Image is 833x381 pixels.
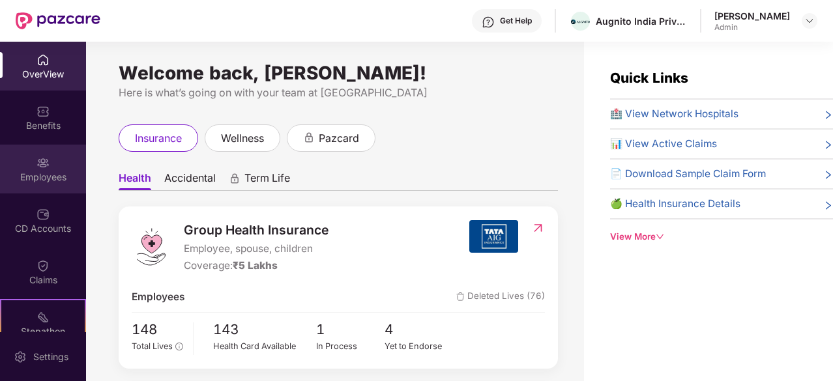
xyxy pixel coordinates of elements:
[132,319,183,341] span: 148
[37,311,50,324] img: svg+xml;base64,PHN2ZyB4bWxucz0iaHR0cDovL3d3dy53My5vcmcvMjAwMC9zdmciIHdpZHRoPSIyMSIgaGVpZ2h0PSIyMC...
[714,22,790,33] div: Admin
[119,85,558,101] div: Here is what’s going on with your team at [GEOGRAPHIC_DATA]
[221,130,264,147] span: wellness
[316,319,385,341] span: 1
[184,241,329,257] span: Employee, spouse, children
[37,53,50,66] img: svg+xml;base64,PHN2ZyBpZD0iSG9tZSIgeG1sbnM9Imh0dHA6Ly93d3cudzMub3JnLzIwMDAvc3ZnIiB3aWR0aD0iMjAiIG...
[456,289,545,305] span: Deleted Lives (76)
[29,350,72,363] div: Settings
[531,221,545,234] img: RedirectIcon
[132,289,184,305] span: Employees
[37,156,50,169] img: svg+xml;base64,PHN2ZyBpZD0iRW1wbG95ZWVzIiB4bWxucz0iaHR0cDovL3d3dy53My5vcmcvMjAwMC9zdmciIHdpZHRoPS...
[469,220,518,253] img: insurerIcon
[571,20,590,24] img: Augnito%20Logotype%20with%20logomark-8.png
[823,169,833,182] span: right
[233,259,278,272] span: ₹5 Lakhs
[823,109,833,122] span: right
[303,132,315,143] div: animation
[119,171,151,190] span: Health
[804,16,815,26] img: svg+xml;base64,PHN2ZyBpZD0iRHJvcGRvd24tMzJ4MzIiIHhtbG5zPSJodHRwOi8vd3d3LnczLm9yZy8yMDAwL3N2ZyIgd2...
[184,220,329,240] span: Group Health Insurance
[132,341,173,351] span: Total Lives
[213,340,316,353] div: Health Card Available
[119,68,558,78] div: Welcome back, [PERSON_NAME]!
[823,139,833,152] span: right
[132,227,171,266] img: logo
[244,171,290,190] span: Term Life
[610,166,766,182] span: 📄 Download Sample Claim Form
[610,196,740,212] span: 🍏 Health Insurance Details
[316,340,385,353] div: In Process
[596,15,687,27] div: Augnito India Private Limited
[610,136,717,152] span: 📊 View Active Claims
[37,105,50,118] img: svg+xml;base64,PHN2ZyBpZD0iQmVuZWZpdHMiIHhtbG5zPSJodHRwOi8vd3d3LnczLm9yZy8yMDAwL3N2ZyIgd2lkdGg9Ij...
[456,292,465,301] img: deleteIcon
[37,259,50,272] img: svg+xml;base64,PHN2ZyBpZD0iQ2xhaW0iIHhtbG5zPSJodHRwOi8vd3d3LnczLm9yZy8yMDAwL3N2ZyIgd2lkdGg9IjIwIi...
[213,319,316,341] span: 143
[823,199,833,212] span: right
[385,319,454,341] span: 4
[610,106,738,122] span: 🏥 View Network Hospitals
[610,70,688,86] span: Quick Links
[135,130,182,147] span: insurance
[482,16,495,29] img: svg+xml;base64,PHN2ZyBpZD0iSGVscC0zMngzMiIgeG1sbnM9Imh0dHA6Ly93d3cudzMub3JnLzIwMDAvc3ZnIiB3aWR0aD...
[714,10,790,22] div: [PERSON_NAME]
[319,130,359,147] span: pazcard
[164,171,216,190] span: Accidental
[656,233,664,241] span: down
[184,258,329,274] div: Coverage:
[1,325,85,338] div: Stepathon
[500,16,532,26] div: Get Help
[610,230,833,244] div: View More
[14,350,27,363] img: svg+xml;base64,PHN2ZyBpZD0iU2V0dGluZy0yMHgyMCIgeG1sbnM9Imh0dHA6Ly93d3cudzMub3JnLzIwMDAvc3ZnIiB3aW...
[37,208,50,221] img: svg+xml;base64,PHN2ZyBpZD0iQ0RfQWNjb3VudHMiIGRhdGEtbmFtZT0iQ0QgQWNjb3VudHMiIHhtbG5zPSJodHRwOi8vd3...
[175,343,183,350] span: info-circle
[16,12,100,29] img: New Pazcare Logo
[385,340,454,353] div: Yet to Endorse
[229,173,241,184] div: animation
